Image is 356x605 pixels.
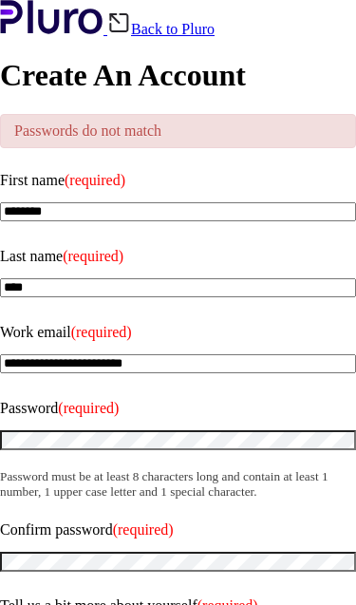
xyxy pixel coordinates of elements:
[58,400,119,416] span: (required)
[107,11,131,34] img: Back icon
[113,521,174,538] span: (required)
[63,248,123,264] span: (required)
[14,123,322,140] p: Passwords do not match
[65,172,125,188] span: (required)
[107,21,215,37] a: Back to Pluro
[71,324,132,340] span: (required)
